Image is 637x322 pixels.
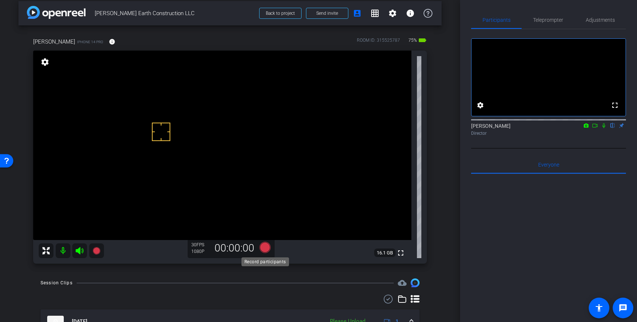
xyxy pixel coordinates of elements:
[471,122,626,137] div: [PERSON_NAME]
[266,11,295,16] span: Back to project
[353,9,362,18] mat-icon: account_box
[210,242,259,254] div: 00:00:00
[388,9,397,18] mat-icon: settings
[595,304,603,312] mat-icon: accessibility
[357,37,400,48] div: ROOM ID: 315525787
[191,249,210,254] div: 1080P
[370,9,379,18] mat-icon: grid_on
[406,9,415,18] mat-icon: info
[396,249,405,257] mat-icon: fullscreen
[191,242,210,248] div: 30
[483,17,511,23] span: Participants
[538,162,559,167] span: Everyone
[109,38,115,45] mat-icon: info
[33,38,75,46] span: [PERSON_NAME]
[259,8,302,19] button: Back to project
[196,242,204,247] span: FPS
[471,130,626,137] div: Director
[411,278,420,287] img: Session clips
[608,122,617,129] mat-icon: flip
[610,101,619,110] mat-icon: fullscreen
[40,58,50,66] mat-icon: settings
[398,278,407,287] mat-icon: cloud_upload
[306,8,348,19] button: Send invite
[418,36,427,45] mat-icon: battery_std
[27,6,86,19] img: app-logo
[374,249,396,257] span: 16.1 GB
[77,39,103,45] span: iPhone 14 Pro
[586,17,615,23] span: Adjustments
[316,10,338,16] span: Send invite
[41,279,73,287] div: Session Clips
[476,101,485,110] mat-icon: settings
[619,304,627,312] mat-icon: message
[241,257,289,266] div: Record participants
[533,17,563,23] span: Teleprompter
[398,278,407,287] span: Destinations for your clips
[407,34,418,46] span: 75%
[95,6,255,21] span: [PERSON_NAME] Earth Construction LLC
